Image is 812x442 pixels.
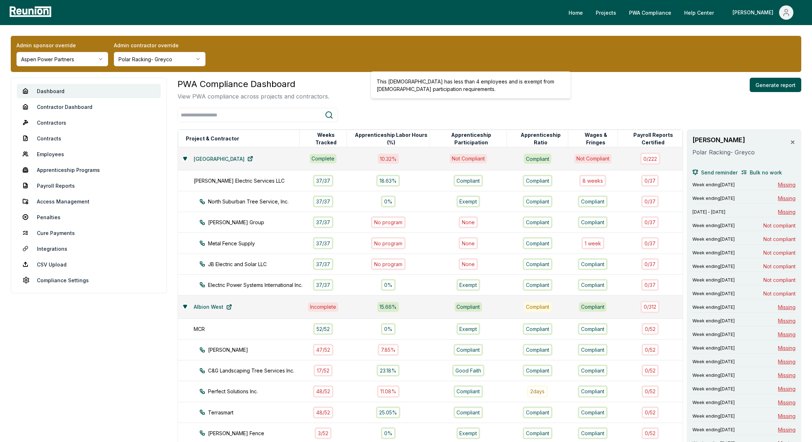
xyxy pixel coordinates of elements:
span: Week ending [DATE] [692,413,735,419]
div: 37 / 37 [313,258,333,270]
div: 17 / 52 [314,365,333,376]
span: Bulk no work [750,169,782,176]
span: Week ending [DATE] [692,318,735,324]
div: 0 / 52 [642,427,659,439]
a: Contractor Dashboard [17,100,161,114]
span: Week ending [DATE] [692,359,735,365]
label: Admin contractor override [114,42,206,49]
span: Not compliant [763,290,796,297]
span: Not compliant [763,263,796,270]
span: Missing [778,358,796,365]
div: 37 / 37 [313,216,333,228]
div: Compliant [578,427,608,439]
p: View PWA compliance across projects and contractors. [178,92,329,101]
button: Project & Contractor [184,131,241,146]
span: Not compliant [763,222,796,229]
button: Weeks Tracked [306,131,346,146]
div: 48 / 52 [313,407,333,418]
span: Week ending [DATE] [692,264,735,269]
div: 0% [381,323,396,335]
div: Compliant [523,258,552,270]
div: Compliant [523,175,552,187]
span: Week ending [DATE] [692,345,735,351]
div: MCR [194,325,307,333]
div: 0 / 37 [641,216,659,228]
div: 37 / 37 [313,279,333,291]
div: 48 / 52 [313,385,333,397]
div: 0 / 222 [640,153,660,164]
span: Missing [778,194,796,202]
div: 25.05% [376,407,400,418]
div: 3 / 52 [315,427,332,439]
span: Missing [778,412,796,420]
a: Payroll Reports [17,178,161,193]
span: Week ending [DATE] [692,196,735,201]
nav: Main [563,5,805,20]
div: 0 / 37 [641,175,659,187]
a: CSV Upload [17,257,161,272]
div: [PERSON_NAME] [199,346,313,354]
div: 37 / 37 [313,237,333,249]
div: 1 week [581,237,604,249]
div: 0 / 52 [642,407,659,418]
div: 0 / 37 [641,237,659,249]
a: Contractors [17,115,161,130]
a: PWA Compliance [623,5,677,20]
div: 0 / 52 [642,365,659,376]
span: Missing [778,208,796,216]
div: Compliant [579,302,606,312]
div: Compliant [523,216,552,228]
div: Compliant [578,385,608,397]
div: Compliant [578,344,608,356]
span: Week ending [DATE] [692,427,735,433]
div: 8 week s [579,175,606,187]
div: [PERSON_NAME] Electric Services LLC [194,177,307,184]
button: Apprenticeship Labor Hours (%) [353,131,430,146]
span: Week ending [DATE] [692,373,735,378]
div: Compliant [523,365,552,376]
div: 0% [381,279,396,291]
a: Albion West [188,300,238,314]
div: 52 / 52 [313,323,333,335]
div: Compliant [454,385,483,397]
div: Compliant [578,258,608,270]
div: 10.32 % [378,154,399,163]
span: Week ending [DATE] [692,236,735,242]
div: Compliant [455,302,482,312]
span: Missing [778,181,796,188]
div: 0% [381,196,396,207]
span: Week ending [DATE] [692,182,735,188]
div: None [459,237,478,249]
span: Missing [778,344,796,352]
button: [PERSON_NAME] [727,5,799,20]
a: Dashboard [17,84,161,98]
div: Compliant [523,427,552,439]
span: Week ending [DATE] [692,250,735,256]
div: C&G Landscaping Tree Services Inc. [199,367,313,374]
div: 47 / 52 [313,344,333,356]
a: Cure Payments [17,226,161,240]
div: 0% [381,427,396,439]
div: Not Compliant [450,154,487,163]
a: Apprenticeship Programs [17,163,161,177]
div: Exempt [456,427,480,439]
h3: PWA Compliance Dashboard [178,78,329,91]
div: [PERSON_NAME] Group [199,218,313,226]
div: Compliant [524,302,551,312]
span: Missing [778,317,796,325]
div: None [459,216,478,228]
a: Contracts [17,131,161,145]
span: Missing [778,371,796,379]
div: 18.63% [376,175,400,187]
a: Employees [17,147,161,161]
div: [PERSON_NAME] Fence [199,429,313,437]
div: Compliant [454,344,483,356]
div: Compliant [523,407,552,418]
div: 0 / 52 [642,323,659,335]
button: Generate report [750,78,801,92]
div: No program [371,237,406,249]
div: 0 / 52 [642,385,659,397]
div: North Suburban Tree Service, Inc. [199,198,313,205]
div: 7.85% [378,344,399,356]
a: Penalties [17,210,161,224]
